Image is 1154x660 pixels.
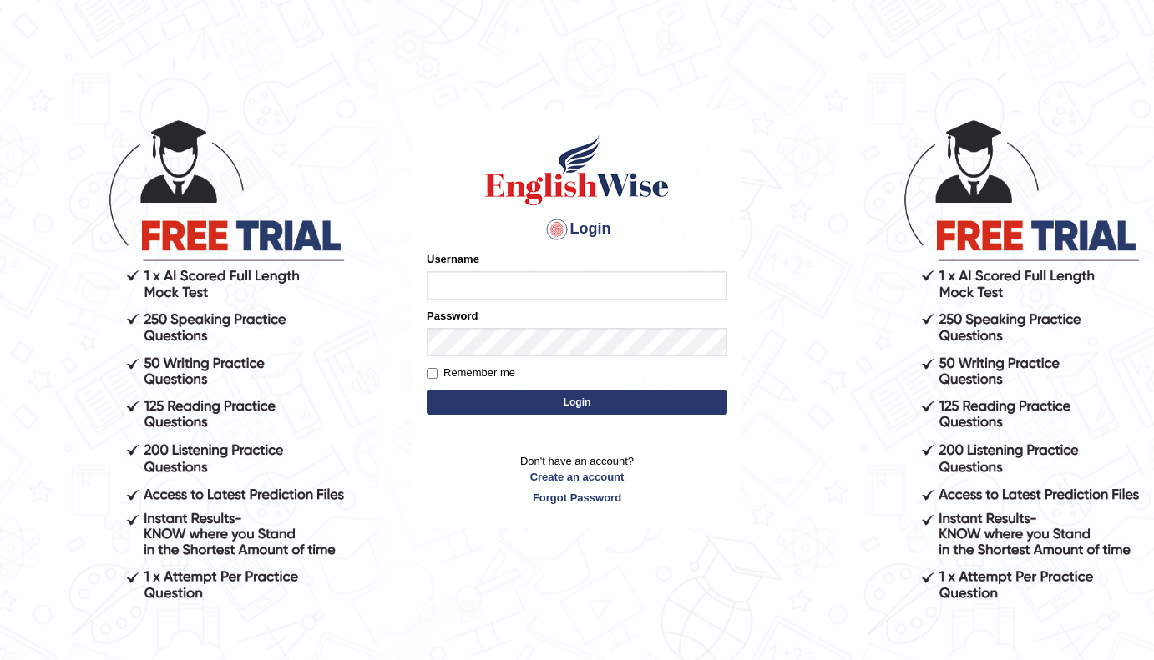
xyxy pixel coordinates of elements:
h4: Login [427,216,727,243]
a: Forgot Password [427,490,727,506]
a: Create an account [427,469,727,485]
input: Remember me [427,368,438,379]
label: Remember me [427,365,515,381]
label: Username [427,251,479,267]
label: Password [427,308,478,324]
button: Login [427,390,727,415]
p: Don't have an account? [427,453,727,505]
img: Logo of English Wise sign in for intelligent practice with AI [482,133,672,208]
